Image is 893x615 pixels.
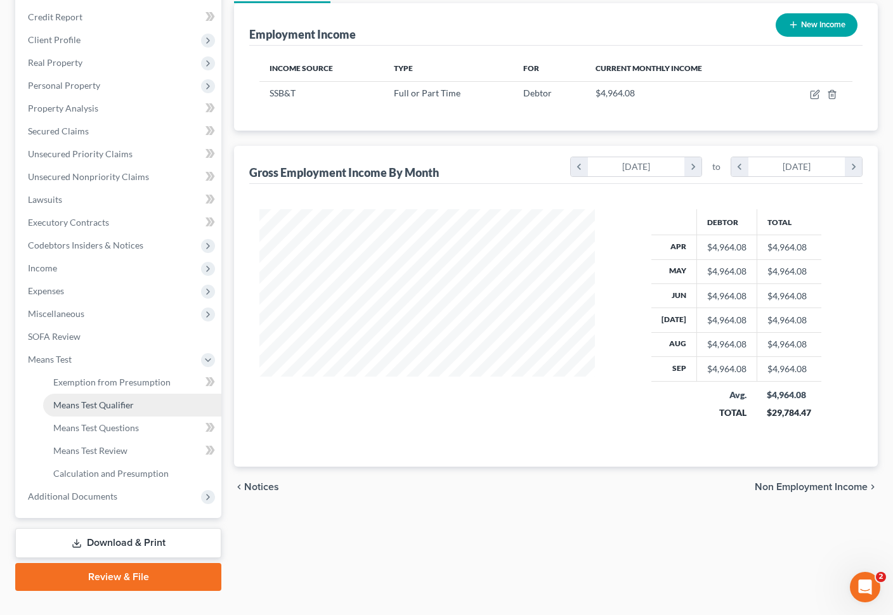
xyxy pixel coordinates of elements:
[53,422,139,433] span: Means Test Questions
[596,87,635,98] span: $4,964.08
[270,87,296,98] span: SSB&T
[651,308,697,332] th: [DATE]
[707,406,746,419] div: TOTAL
[28,308,84,319] span: Miscellaneous
[43,439,221,462] a: Means Test Review
[696,209,757,235] th: Debtor
[18,143,221,165] a: Unsecured Priority Claims
[707,290,746,302] div: $4,964.08
[53,399,134,410] span: Means Test Qualifier
[28,194,62,205] span: Lawsuits
[18,188,221,211] a: Lawsuits
[28,126,89,136] span: Secured Claims
[43,394,221,417] a: Means Test Qualifier
[15,528,221,558] a: Download & Print
[707,265,746,278] div: $4,964.08
[28,262,57,273] span: Income
[712,160,720,173] span: to
[767,389,811,401] div: $4,964.08
[15,563,221,591] a: Review & File
[28,80,100,91] span: Personal Property
[523,87,552,98] span: Debtor
[28,217,109,228] span: Executory Contracts
[707,241,746,254] div: $4,964.08
[28,285,64,296] span: Expenses
[28,34,81,45] span: Client Profile
[755,482,878,492] button: Non Employment Income chevron_right
[28,171,149,182] span: Unsecured Nonpriority Claims
[707,389,746,401] div: Avg.
[18,211,221,234] a: Executory Contracts
[18,97,221,120] a: Property Analysis
[757,259,821,283] td: $4,964.08
[845,157,862,176] i: chevron_right
[28,354,72,365] span: Means Test
[249,165,439,180] div: Gross Employment Income By Month
[53,468,169,479] span: Calculation and Presumption
[249,27,356,42] div: Employment Income
[651,235,697,259] th: Apr
[53,377,171,387] span: Exemption from Presumption
[731,157,748,176] i: chevron_left
[757,357,821,381] td: $4,964.08
[776,13,857,37] button: New Income
[707,363,746,375] div: $4,964.08
[596,63,702,73] span: Current Monthly Income
[18,120,221,143] a: Secured Claims
[28,103,98,113] span: Property Analysis
[876,572,886,582] span: 2
[28,491,117,502] span: Additional Documents
[234,482,279,492] button: chevron_left Notices
[651,357,697,381] th: Sep
[18,325,221,348] a: SOFA Review
[651,259,697,283] th: May
[43,371,221,394] a: Exemption from Presumption
[757,308,821,332] td: $4,964.08
[523,63,539,73] span: For
[850,572,880,602] iframe: Intercom live chat
[28,331,81,342] span: SOFA Review
[53,445,127,456] span: Means Test Review
[748,157,845,176] div: [DATE]
[28,57,82,68] span: Real Property
[868,482,878,492] i: chevron_right
[707,314,746,327] div: $4,964.08
[757,332,821,356] td: $4,964.08
[757,235,821,259] td: $4,964.08
[28,148,133,159] span: Unsecured Priority Claims
[270,63,333,73] span: Income Source
[18,165,221,188] a: Unsecured Nonpriority Claims
[28,240,143,250] span: Codebtors Insiders & Notices
[651,332,697,356] th: Aug
[28,11,82,22] span: Credit Report
[244,482,279,492] span: Notices
[18,6,221,29] a: Credit Report
[588,157,685,176] div: [DATE]
[755,482,868,492] span: Non Employment Income
[707,338,746,351] div: $4,964.08
[394,87,460,98] span: Full or Part Time
[684,157,701,176] i: chevron_right
[43,462,221,485] a: Calculation and Presumption
[651,283,697,307] th: Jun
[767,406,811,419] div: $29,784.47
[234,482,244,492] i: chevron_left
[757,283,821,307] td: $4,964.08
[757,209,821,235] th: Total
[571,157,588,176] i: chevron_left
[43,417,221,439] a: Means Test Questions
[394,63,413,73] span: Type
